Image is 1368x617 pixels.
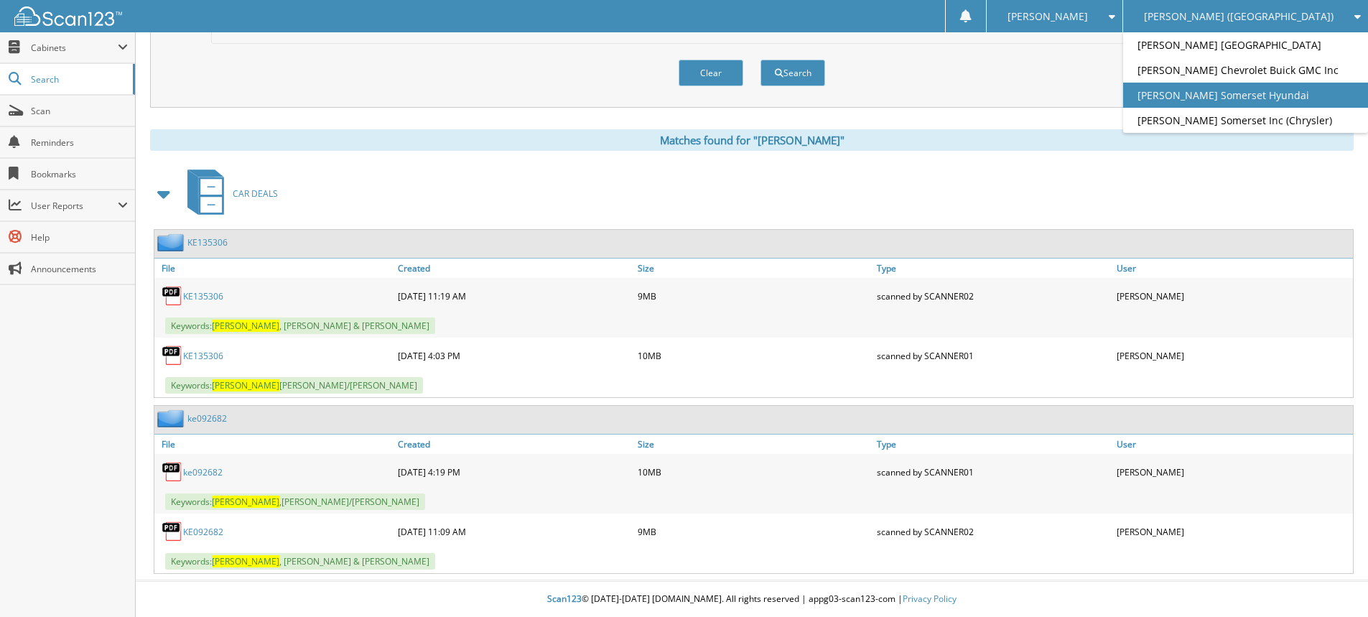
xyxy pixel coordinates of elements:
span: [PERSON_NAME] [212,555,279,567]
button: Search [760,60,825,86]
a: [PERSON_NAME] [GEOGRAPHIC_DATA] [1123,32,1368,57]
img: scan123-logo-white.svg [14,6,122,26]
div: scanned by SCANNER02 [873,282,1113,310]
a: ke092682 [187,412,227,425]
div: [DATE] 11:19 AM [394,282,634,310]
span: Announcements [31,263,128,275]
div: scanned by SCANNER02 [873,517,1113,546]
a: KE092682 [183,526,223,538]
span: Scan [31,105,128,117]
a: CAR DEALS [179,165,278,222]
iframe: Chat Widget [1296,548,1368,617]
span: [PERSON_NAME] [212,320,279,332]
img: folder2.png [157,409,187,427]
span: Keywords: [PERSON_NAME]/[PERSON_NAME] [165,377,423,394]
img: PDF.png [162,345,183,366]
div: [PERSON_NAME] [1113,517,1353,546]
div: [PERSON_NAME] [1113,341,1353,370]
span: [PERSON_NAME] [212,496,279,508]
span: [PERSON_NAME] [1008,12,1088,21]
a: KE135306 [187,236,228,249]
span: Bookmarks [31,168,128,180]
div: scanned by SCANNER01 [873,458,1113,486]
a: File [154,435,394,454]
span: Cabinets [31,42,118,54]
a: File [154,259,394,278]
div: [DATE] 4:19 PM [394,458,634,486]
a: Size [634,259,874,278]
span: User Reports [31,200,118,212]
a: Created [394,435,634,454]
span: Reminders [31,136,128,149]
a: KE135306 [183,350,223,362]
a: User [1113,435,1353,454]
a: User [1113,259,1353,278]
div: Matches found for "[PERSON_NAME]" [150,129,1354,151]
div: © [DATE]-[DATE] [DOMAIN_NAME]. All rights reserved | appg03-scan123-com | [136,582,1368,617]
div: [PERSON_NAME] [1113,458,1353,486]
span: Keywords: ,[PERSON_NAME]/[PERSON_NAME] [165,493,425,510]
a: ke092682 [183,466,223,478]
div: [DATE] 11:09 AM [394,517,634,546]
div: 10MB [634,458,874,486]
span: Scan123 [547,593,582,605]
span: Help [31,231,128,243]
div: [PERSON_NAME] [1113,282,1353,310]
a: Type [873,259,1113,278]
div: 9MB [634,282,874,310]
div: 9MB [634,517,874,546]
a: [PERSON_NAME] Somerset Inc (Chrysler) [1123,108,1368,133]
a: [PERSON_NAME] Chevrolet Buick GMC Inc [1123,57,1368,83]
img: PDF.png [162,285,183,307]
a: Type [873,435,1113,454]
span: [PERSON_NAME] [212,379,279,391]
span: Keywords: , [PERSON_NAME] & [PERSON_NAME] [165,317,435,334]
div: scanned by SCANNER01 [873,341,1113,370]
a: Privacy Policy [903,593,957,605]
span: CAR DEALS [233,187,278,200]
div: [DATE] 4:03 PM [394,341,634,370]
img: folder2.png [157,233,187,251]
a: [PERSON_NAME] Somerset Hyundai [1123,83,1368,108]
span: Search [31,73,126,85]
a: KE135306 [183,290,223,302]
a: Size [634,435,874,454]
img: PDF.png [162,461,183,483]
div: 10MB [634,341,874,370]
a: Created [394,259,634,278]
img: PDF.png [162,521,183,542]
span: Keywords: , [PERSON_NAME] & [PERSON_NAME] [165,553,435,570]
span: [PERSON_NAME] ([GEOGRAPHIC_DATA]) [1144,12,1334,21]
button: Clear [679,60,743,86]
